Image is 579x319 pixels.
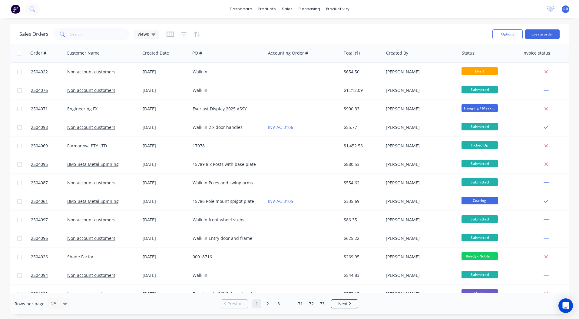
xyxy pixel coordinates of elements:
[386,254,453,260] div: [PERSON_NAME]
[31,161,48,167] span: 2504095
[67,143,107,149] a: Formanova PTY LTD
[143,87,188,93] div: [DATE]
[67,106,98,112] a: Engineering FX
[31,211,67,229] a: 2504097
[386,198,453,204] div: [PERSON_NAME]
[227,5,255,14] a: dashboard
[193,272,260,278] div: Walk in
[563,6,568,12] span: RB
[462,234,498,241] span: Submitted
[386,161,453,167] div: [PERSON_NAME]
[386,124,453,130] div: [PERSON_NAME]
[31,124,48,130] span: 2504098
[462,86,498,93] span: Submitted
[193,180,260,186] div: Walk in Poles and swing arms
[525,29,560,39] button: Create order
[193,235,260,241] div: Walk in Entry door and frame
[252,299,261,308] a: Page 1 is your current page
[143,235,188,241] div: [DATE]
[31,69,48,75] span: 2504022
[143,143,188,149] div: [DATE]
[143,106,188,112] div: [DATE]
[31,106,48,112] span: 2504071
[386,291,453,297] div: [PERSON_NAME]
[30,50,46,56] div: Order #
[67,69,115,75] a: Non account customers
[344,235,379,241] div: $625.22
[67,291,115,297] a: Non account customers
[31,285,67,303] a: 2504093
[67,161,119,167] a: BMS Beta Metal Spinning
[15,301,45,307] span: Rows per page
[307,299,316,308] a: Page 72
[522,50,550,56] div: Invoice status
[143,272,188,278] div: [DATE]
[344,50,360,56] div: Total ($)
[462,123,498,130] span: Submitted
[143,254,188,260] div: [DATE]
[344,87,379,93] div: $1,212.09
[386,217,453,223] div: [PERSON_NAME]
[344,272,379,278] div: $544.83
[31,198,48,204] span: 2504061
[344,124,379,130] div: $55.77
[462,67,498,75] span: Draft
[31,254,48,260] span: 2504026
[462,197,498,204] span: Coating
[67,198,119,204] a: BMS Beta Metal Spinning
[31,87,48,93] span: 2504076
[31,272,48,278] span: 2504094
[31,229,67,247] a: 2504096
[193,291,260,297] div: Email quote 2/2 Gal garden ring x 2
[67,50,100,56] div: Customer Name
[462,104,498,112] span: Hanging / Maski...
[386,235,453,241] div: [PERSON_NAME]
[344,217,379,223] div: $86.35
[318,299,327,308] a: Page 73
[331,301,358,307] a: Next page
[462,160,498,167] span: Submitted
[323,5,352,14] div: productivity
[268,124,293,130] a: INV-AC-3106
[285,299,294,308] a: Jump forward
[67,272,115,278] a: Non account customers
[193,198,260,204] div: 15786 Pole mount spigot plate
[462,271,498,278] span: Submitted
[386,272,453,278] div: [PERSON_NAME]
[558,298,573,313] div: Open Intercom Messenger
[143,161,188,167] div: [DATE]
[143,124,188,130] div: [DATE]
[193,161,260,167] div: 15789 8 x Posts with base plate
[462,178,498,186] span: Submitted
[19,31,48,37] h1: Sales Orders
[462,252,498,260] span: Ready - Notify ...
[143,217,188,223] div: [DATE]
[142,50,169,56] div: Created Date
[462,50,475,56] div: Status
[31,266,67,284] a: 2504094
[31,63,67,81] a: 2504022
[344,254,379,260] div: $269.95
[193,143,260,149] div: 17078
[31,291,48,297] span: 2504093
[218,299,361,308] ul: Pagination
[137,31,149,37] span: Views
[67,217,115,223] a: Non account customers
[462,215,498,223] span: Submitted
[193,106,260,112] div: Everlast Display 2025 ASSY
[31,174,67,192] a: 2504087
[31,100,67,118] a: 2504071
[143,198,188,204] div: [DATE]
[193,87,260,93] div: Walk in
[31,248,67,266] a: 2504026
[143,69,188,75] div: [DATE]
[263,299,272,308] a: Page 2
[344,143,379,149] div: $1,452.56
[462,289,498,297] span: Quote
[386,143,453,149] div: [PERSON_NAME]
[67,124,115,130] a: Non account customers
[462,141,498,149] span: Picked Up
[296,5,323,14] div: purchasing
[31,235,48,241] span: 2504096
[386,106,453,112] div: [PERSON_NAME]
